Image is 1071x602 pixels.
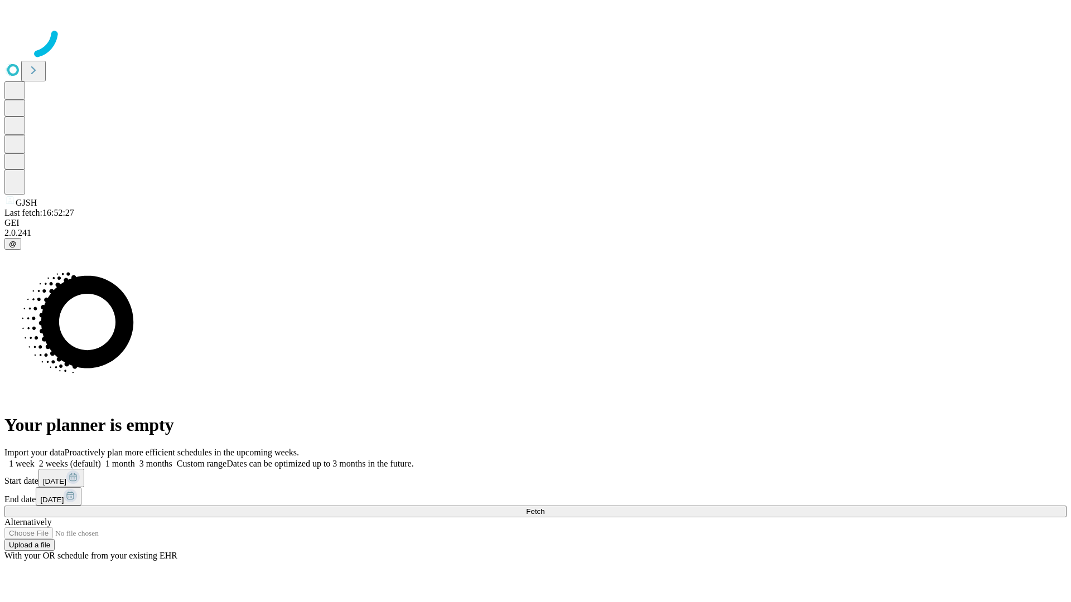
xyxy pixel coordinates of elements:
[4,506,1067,517] button: Fetch
[4,469,1067,487] div: Start date
[105,459,135,468] span: 1 month
[65,448,299,457] span: Proactively plan more efficient schedules in the upcoming weeks.
[43,477,66,486] span: [DATE]
[4,228,1067,238] div: 2.0.241
[40,496,64,504] span: [DATE]
[526,507,544,516] span: Fetch
[38,469,84,487] button: [DATE]
[4,208,74,217] span: Last fetch: 16:52:27
[4,517,51,527] span: Alternatively
[4,218,1067,228] div: GEI
[139,459,172,468] span: 3 months
[177,459,226,468] span: Custom range
[36,487,81,506] button: [DATE]
[4,415,1067,435] h1: Your planner is empty
[4,487,1067,506] div: End date
[9,240,17,248] span: @
[4,238,21,250] button: @
[4,448,65,457] span: Import your data
[16,198,37,207] span: GJSH
[4,551,177,560] span: With your OR schedule from your existing EHR
[9,459,35,468] span: 1 week
[226,459,413,468] span: Dates can be optimized up to 3 months in the future.
[39,459,101,468] span: 2 weeks (default)
[4,539,55,551] button: Upload a file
